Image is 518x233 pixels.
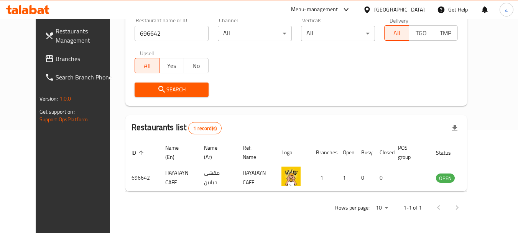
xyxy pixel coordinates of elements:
span: 1 record(s) [189,125,221,132]
button: No [184,58,209,73]
div: Total records count [188,122,222,134]
span: Search Branch Phone [56,73,116,82]
span: Name (En) [165,143,189,162]
span: All [388,28,406,39]
span: Branches [56,54,116,63]
div: Menu-management [291,5,338,14]
div: Rows per page: [373,202,391,214]
img: HAYATAYN CAFE [281,167,301,186]
div: [GEOGRAPHIC_DATA] [374,5,425,14]
th: Logo [275,141,310,164]
label: Upsell [140,50,154,56]
td: 1 [337,164,355,192]
td: HAYATAYN CAFE [237,164,275,192]
div: All [301,26,375,41]
div: Export file [446,119,464,137]
td: 0 [355,164,373,192]
a: Restaurants Management [39,22,122,50]
input: Search for restaurant name or ID.. [135,26,209,41]
td: HAYATAYN CAFE [159,164,198,192]
a: Search Branch Phone [39,68,122,86]
p: 1-1 of 1 [403,203,422,213]
th: Open [337,141,355,164]
label: Delivery [390,18,409,23]
td: 1 [310,164,337,192]
span: Status [436,148,461,157]
span: Version: [39,94,58,104]
span: TMP [436,28,455,39]
span: ID [132,148,146,157]
button: Search [135,83,209,97]
table: enhanced table [125,141,497,192]
div: OPEN [436,174,455,183]
span: OPEN [436,174,455,183]
p: Rows per page: [335,203,370,213]
div: All [218,26,292,41]
span: a [505,5,508,14]
th: Busy [355,141,373,164]
button: All [384,25,409,41]
button: All [135,58,160,73]
button: TGO [409,25,434,41]
span: Search [141,85,202,94]
a: Support.OpsPlatform [39,114,88,124]
span: Restaurants Management [56,26,116,45]
span: 1.0.0 [59,94,71,104]
td: مقهى حياتين [198,164,237,192]
a: Branches [39,50,122,68]
button: Yes [159,58,184,73]
span: Yes [163,60,181,71]
td: 0 [373,164,392,192]
span: Get support on: [39,107,75,117]
span: POS group [398,143,421,162]
span: Ref. Name [243,143,266,162]
span: Name (Ar) [204,143,227,162]
td: 696642 [125,164,159,192]
th: Branches [310,141,337,164]
span: TGO [412,28,431,39]
span: No [187,60,206,71]
span: All [138,60,156,71]
button: TMP [433,25,458,41]
th: Closed [373,141,392,164]
h2: Restaurants list [132,122,222,134]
